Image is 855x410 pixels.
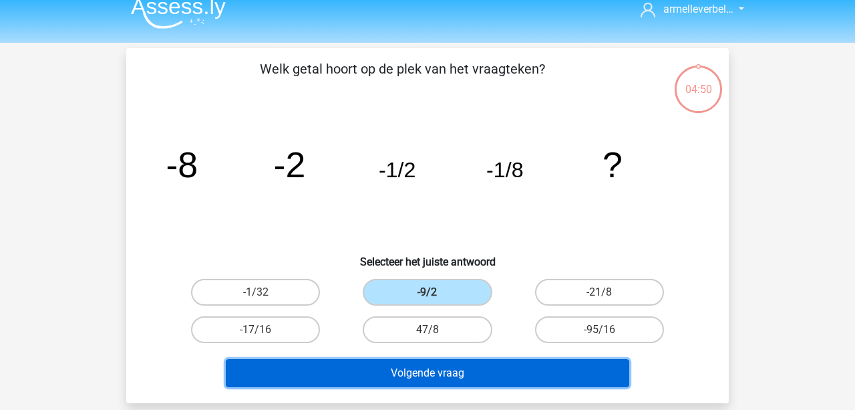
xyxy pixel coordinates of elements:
[673,64,723,98] div: 04:50
[486,158,524,182] tspan: -1/8
[535,316,664,343] label: -95/16
[603,144,623,185] tspan: ?
[191,316,320,343] label: -17/16
[191,279,320,306] label: -1/32
[363,279,492,306] label: -9/2
[226,359,630,387] button: Volgende vraag
[363,316,492,343] label: 47/8
[635,1,735,17] a: armelleverbel…
[379,158,416,182] tspan: -1/2
[166,144,198,185] tspan: -8
[274,144,306,185] tspan: -2
[535,279,664,306] label: -21/8
[148,59,657,99] p: Welk getal hoort op de plek van het vraagteken?
[663,3,733,15] span: armelleverbel…
[148,245,707,268] h6: Selecteer het juiste antwoord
